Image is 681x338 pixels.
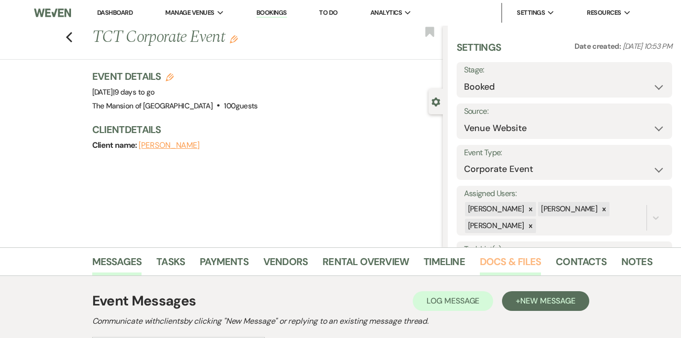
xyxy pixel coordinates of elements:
span: Settings [517,8,545,18]
label: Assigned Users: [464,187,665,201]
a: Contacts [556,254,607,275]
span: Manage Venues [165,8,214,18]
a: To Do [319,8,337,17]
img: Weven Logo [34,2,71,23]
h2: Communicate with clients by clicking "New Message" or replying to an existing message thread. [92,315,589,327]
label: Task List(s): [464,242,665,257]
a: Messages [92,254,142,275]
div: [PERSON_NAME] [465,202,526,216]
a: Dashboard [97,8,133,17]
span: New Message [520,296,575,306]
a: Docs & Files [480,254,541,275]
a: Tasks [156,254,185,275]
span: Date created: [574,41,623,51]
a: Payments [200,254,249,275]
label: Stage: [464,63,665,77]
a: Timeline [424,254,465,275]
span: [DATE] 10:53 PM [623,41,672,51]
button: [PERSON_NAME] [139,141,200,149]
div: [PERSON_NAME] [538,202,599,216]
span: [DATE] [92,87,155,97]
h3: Event Details [92,69,258,83]
h3: Client Details [92,123,433,136]
span: The Mansion of [GEOGRAPHIC_DATA] [92,101,213,111]
a: Bookings [256,8,287,18]
h3: Settings [457,40,502,62]
button: Close lead details [431,97,440,106]
button: +New Message [502,291,589,311]
span: 9 days to go [114,87,154,97]
a: Rental Overview [323,254,409,275]
h1: Event Messages [92,291,196,311]
a: Notes [621,254,652,275]
a: Vendors [263,254,308,275]
span: 100 guests [224,101,257,111]
span: Client name: [92,140,139,150]
div: [PERSON_NAME] [465,219,526,233]
label: Source: [464,104,665,119]
h1: TCT Corporate Event [92,26,369,49]
button: Log Message [413,291,493,311]
span: Analytics [370,8,402,18]
span: | [113,87,155,97]
span: Resources [587,8,621,18]
span: Log Message [427,296,479,306]
button: Edit [230,34,238,43]
label: Event Type: [464,146,665,160]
